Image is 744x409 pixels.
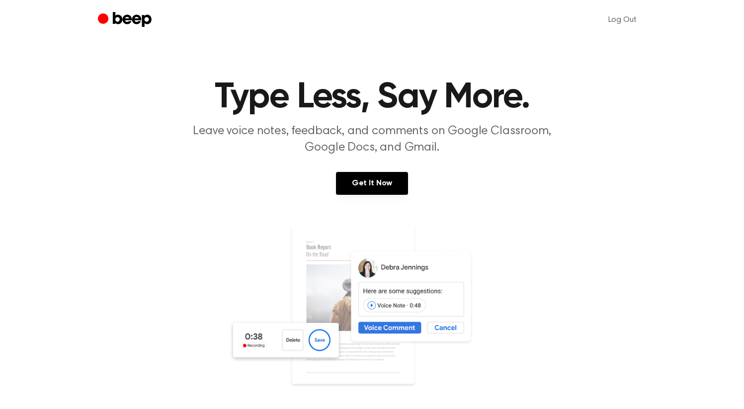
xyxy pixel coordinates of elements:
[98,10,154,30] a: Beep
[598,8,647,32] a: Log Out
[118,80,627,115] h1: Type Less, Say More.
[181,123,563,156] p: Leave voice notes, feedback, and comments on Google Classroom, Google Docs, and Gmail.
[336,172,408,195] a: Get It Now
